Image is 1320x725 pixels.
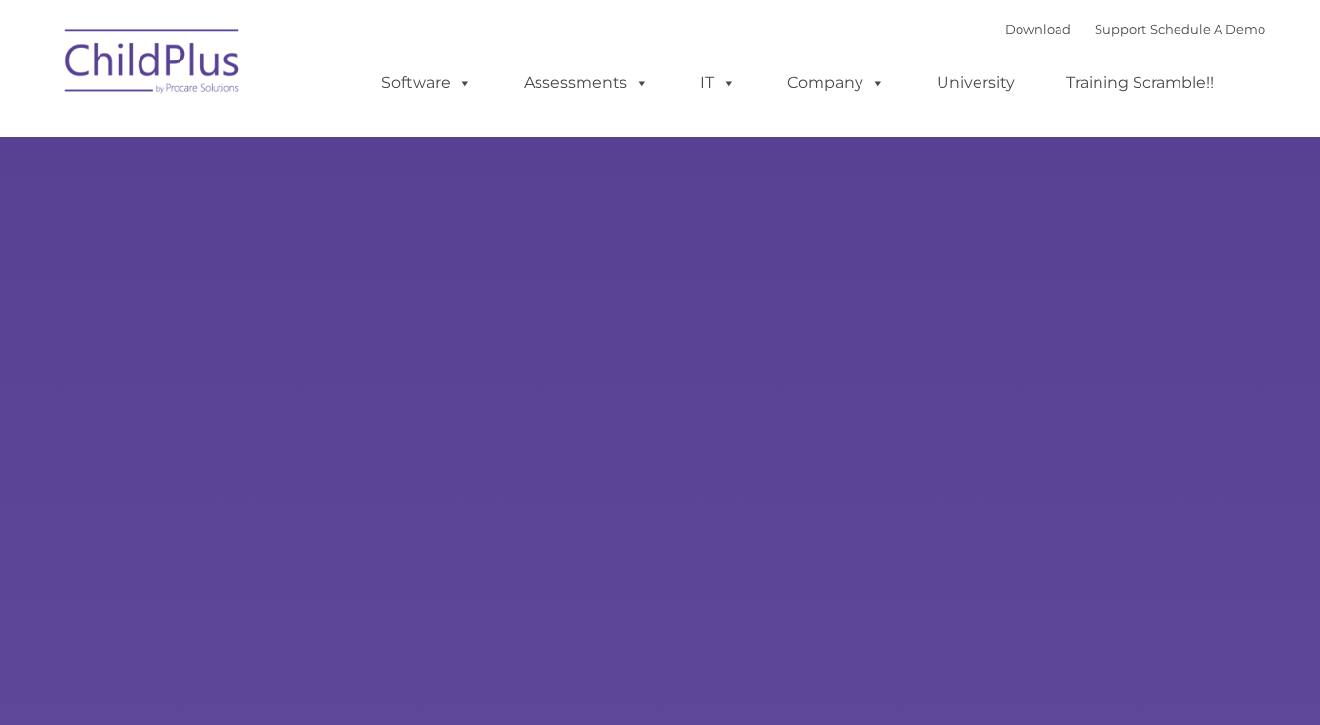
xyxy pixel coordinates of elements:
[1150,21,1265,37] a: Schedule A Demo
[1095,21,1146,37] a: Support
[1047,63,1233,102] a: Training Scramble!!
[768,63,904,102] a: Company
[681,63,755,102] a: IT
[1005,21,1071,37] a: Download
[1005,21,1265,37] font: |
[917,63,1034,102] a: University
[504,63,668,102] a: Assessments
[362,63,492,102] a: Software
[56,16,251,113] img: ChildPlus by Procare Solutions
